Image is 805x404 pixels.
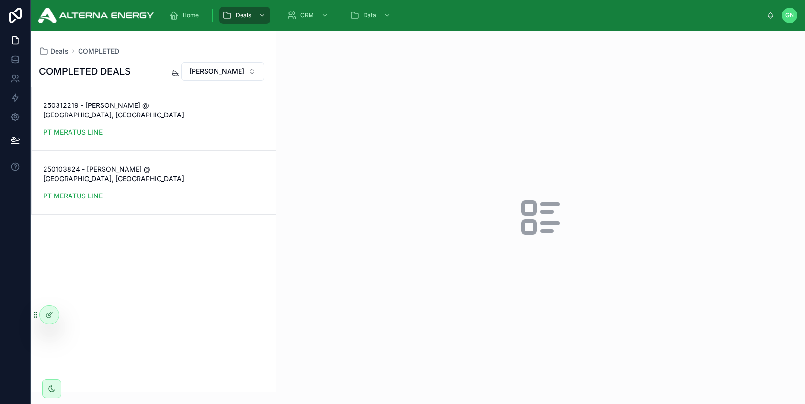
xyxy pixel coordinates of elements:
span: Deals [236,12,251,19]
span: 250312219 - [PERSON_NAME] @ [GEOGRAPHIC_DATA], [GEOGRAPHIC_DATA] [43,101,264,120]
span: Home [183,12,199,19]
img: App logo [38,8,154,23]
span: [PERSON_NAME] [189,67,244,76]
a: Deals [219,7,270,24]
a: COMPLETED [78,46,119,56]
span: GN [785,12,794,19]
a: Data [347,7,395,24]
span: CRM [300,12,314,19]
div: scrollable content [161,5,767,26]
span: 250103824 - [PERSON_NAME] @ [GEOGRAPHIC_DATA], [GEOGRAPHIC_DATA] [43,164,264,184]
button: Select Button [181,62,264,81]
span: Data [363,12,376,19]
a: 250103824 - [PERSON_NAME] @ [GEOGRAPHIC_DATA], [GEOGRAPHIC_DATA]PT MERATUS LINE [32,150,276,214]
a: CRM [284,7,333,24]
h1: COMPLETED DEALS [39,65,131,78]
a: Deals [39,46,69,56]
a: Home [166,7,206,24]
span: Deals [50,46,69,56]
a: PT MERATUS LINE [43,191,103,201]
a: 250312219 - [PERSON_NAME] @ [GEOGRAPHIC_DATA], [GEOGRAPHIC_DATA]PT MERATUS LINE [32,87,276,150]
a: PT MERATUS LINE [43,127,103,137]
